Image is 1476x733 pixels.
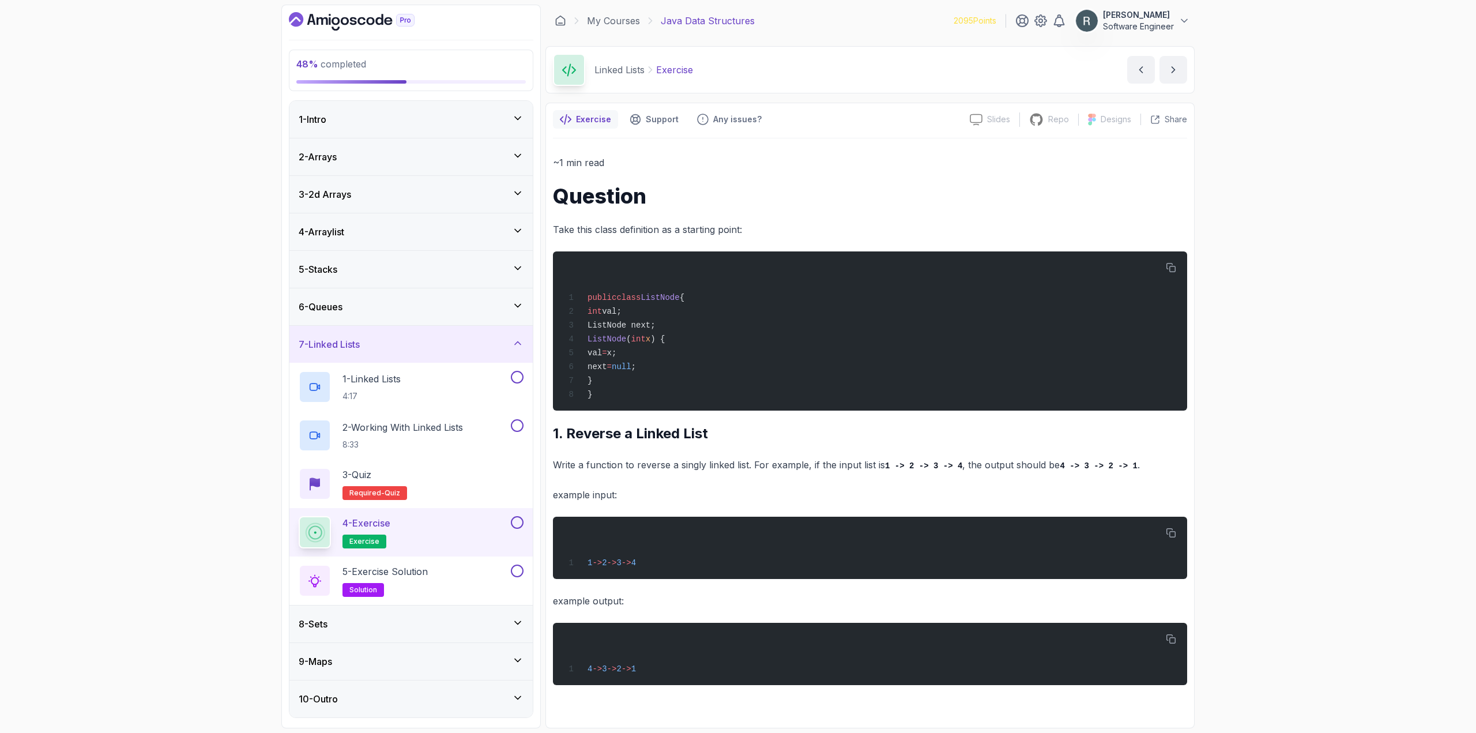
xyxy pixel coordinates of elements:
[553,424,1187,443] h2: 1. Reverse a Linked List
[342,420,463,434] p: 2 - Working With Linked Lists
[987,114,1010,125] p: Slides
[607,362,612,371] span: =
[602,664,607,674] span: 3
[1101,114,1131,125] p: Designs
[342,390,401,402] p: 4:17
[289,213,533,250] button: 4-Arraylist
[299,655,332,668] h3: 9 - Maps
[299,225,344,239] h3: 4 - Arraylist
[646,334,650,344] span: x
[656,63,693,77] p: Exercise
[1075,9,1190,32] button: user profile image[PERSON_NAME]Software Engineer
[296,58,318,70] span: 48 %
[588,664,592,674] span: 4
[553,185,1187,208] h1: Question
[553,457,1187,473] p: Write a function to reverse a singly linked list. For example, if the input list is , the output ...
[602,348,607,358] span: =
[1103,9,1174,21] p: [PERSON_NAME]
[602,558,607,567] span: 2
[623,110,686,129] button: Support button
[650,334,665,344] span: ) {
[299,419,524,452] button: 2-Working With Linked Lists8:33
[299,300,342,314] h3: 6 - Queues
[299,187,351,201] h3: 3 - 2d Arrays
[1103,21,1174,32] p: Software Engineer
[616,558,621,567] span: 3
[588,334,626,344] span: ListNode
[622,558,631,567] span: ->
[641,293,679,302] span: ListNode
[1060,461,1137,471] code: 4 -> 3 -> 2 -> 1
[588,390,592,399] span: }
[646,114,679,125] p: Support
[592,664,602,674] span: ->
[553,593,1187,609] p: example output:
[289,251,533,288] button: 5-Stacks
[616,664,621,674] span: 2
[299,112,326,126] h3: 1 - Intro
[588,362,607,371] span: next
[631,362,636,371] span: ;
[289,643,533,680] button: 9-Maps
[602,307,622,316] span: val;
[296,58,366,70] span: completed
[342,372,401,386] p: 1 - Linked Lists
[661,14,755,28] p: Java Data Structures
[299,516,524,548] button: 4-Exerciseexercise
[349,488,385,498] span: Required-
[289,606,533,642] button: 8-Sets
[299,468,524,500] button: 3-QuizRequired-quiz
[594,63,645,77] p: Linked Lists
[553,155,1187,171] p: ~1 min read
[576,114,611,125] p: Exercise
[607,348,617,358] span: x;
[587,14,640,28] a: My Courses
[289,326,533,363] button: 7-Linked Lists
[954,15,996,27] p: 2095 Points
[612,362,631,371] span: null
[1140,114,1187,125] button: Share
[1159,56,1187,84] button: next content
[342,468,371,482] p: 3 - Quiz
[289,101,533,138] button: 1-Intro
[289,12,441,31] a: Dashboard
[588,348,602,358] span: val
[289,138,533,175] button: 2-Arrays
[1048,114,1069,125] p: Repo
[349,537,379,546] span: exercise
[626,334,631,344] span: (
[289,176,533,213] button: 3-2d Arrays
[553,110,618,129] button: notes button
[616,293,641,302] span: class
[342,439,463,450] p: 8:33
[622,664,631,674] span: ->
[299,565,524,597] button: 5-Exercise Solutionsolution
[631,664,636,674] span: 1
[588,321,656,330] span: ListNode next;
[588,376,592,385] span: }
[690,110,769,129] button: Feedback button
[607,558,617,567] span: ->
[588,293,616,302] span: public
[299,150,337,164] h3: 2 - Arrays
[349,585,377,595] span: solution
[588,307,602,316] span: int
[289,288,533,325] button: 6-Queues
[342,565,428,578] p: 5 - Exercise Solution
[713,114,762,125] p: Any issues?
[631,558,636,567] span: 4
[342,516,390,530] p: 4 - Exercise
[553,221,1187,238] p: Take this class definition as a starting point:
[385,488,400,498] span: quiz
[553,487,1187,503] p: example input:
[555,15,566,27] a: Dashboard
[592,558,602,567] span: ->
[607,664,617,674] span: ->
[299,337,360,351] h3: 7 - Linked Lists
[1076,10,1098,32] img: user profile image
[1127,56,1155,84] button: previous content
[1165,114,1187,125] p: Share
[299,262,337,276] h3: 5 - Stacks
[885,461,962,471] code: 1 -> 2 -> 3 -> 4
[299,371,524,403] button: 1-Linked Lists4:17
